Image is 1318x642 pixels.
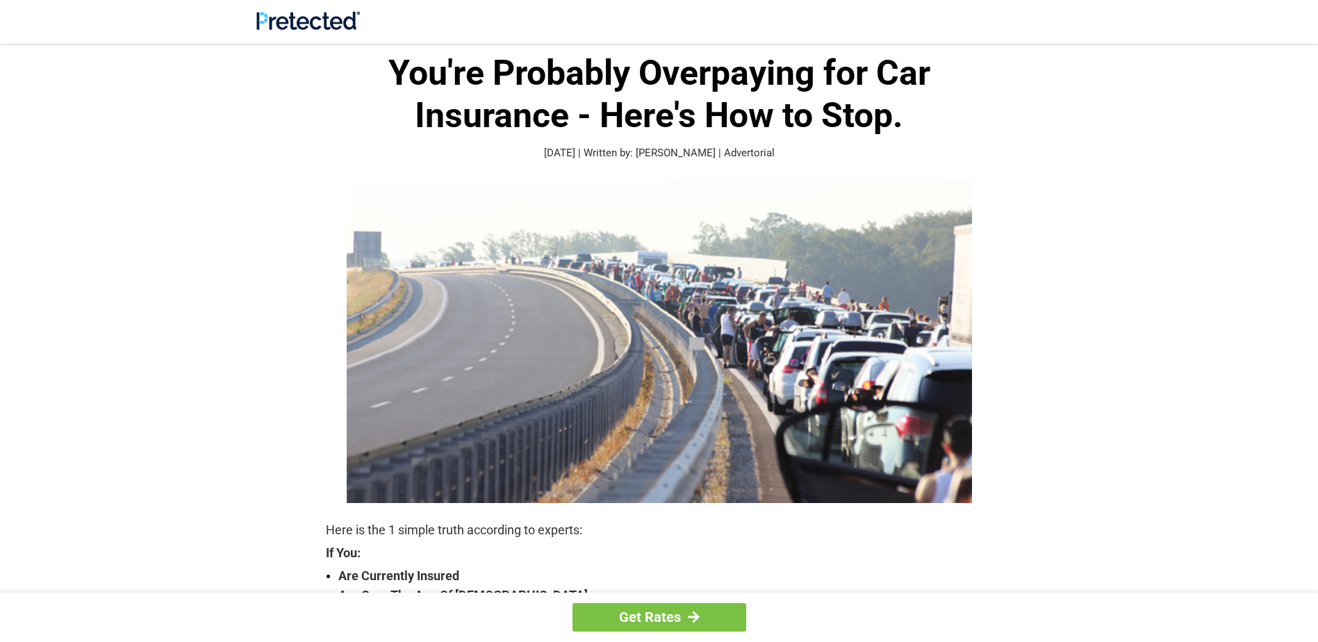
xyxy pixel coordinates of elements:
[572,603,746,632] a: Get Rates
[256,11,360,30] img: Site Logo
[326,52,993,137] h1: You're Probably Overpaying for Car Insurance - Here's How to Stop.
[326,145,993,161] p: [DATE] | Written by: [PERSON_NAME] | Advertorial
[326,520,993,540] p: Here is the 1 simple truth according to experts:
[338,566,993,586] strong: Are Currently Insured
[338,586,993,605] strong: Are Over The Age Of [DEMOGRAPHIC_DATA]
[326,547,993,559] strong: If You:
[256,19,360,33] a: Site Logo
